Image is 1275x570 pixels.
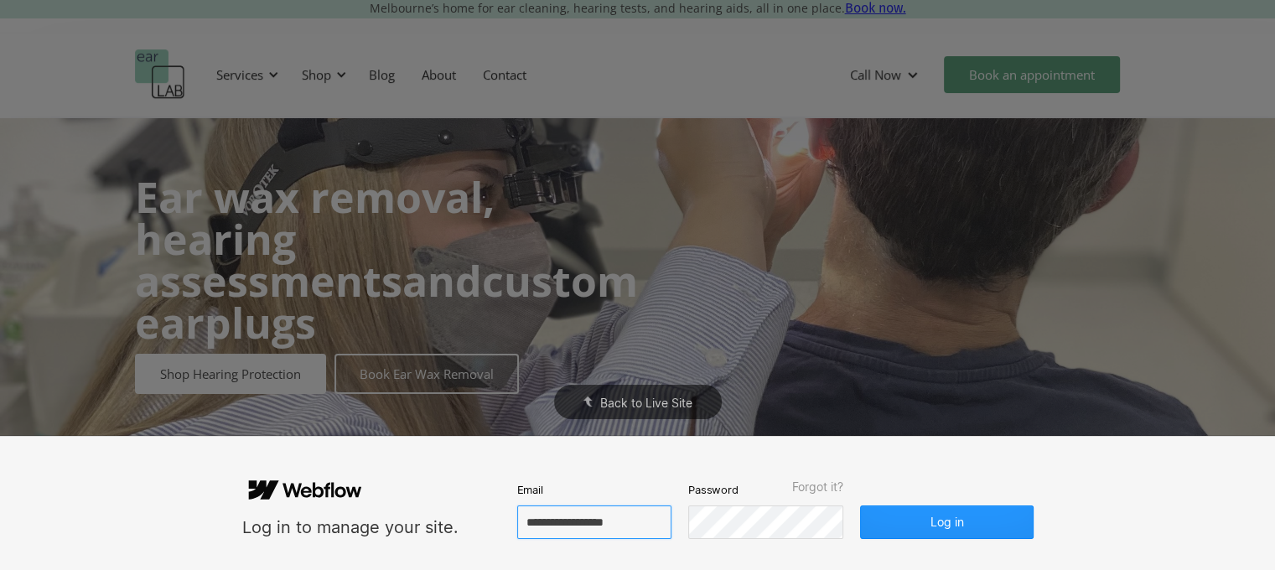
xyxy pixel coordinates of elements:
span: Email [517,482,543,497]
button: Log in [860,505,1033,539]
span: Forgot it? [792,480,843,494]
span: Back to Live Site [600,396,692,410]
div: Log in to manage your site. [242,516,459,539]
span: Password [688,482,739,497]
